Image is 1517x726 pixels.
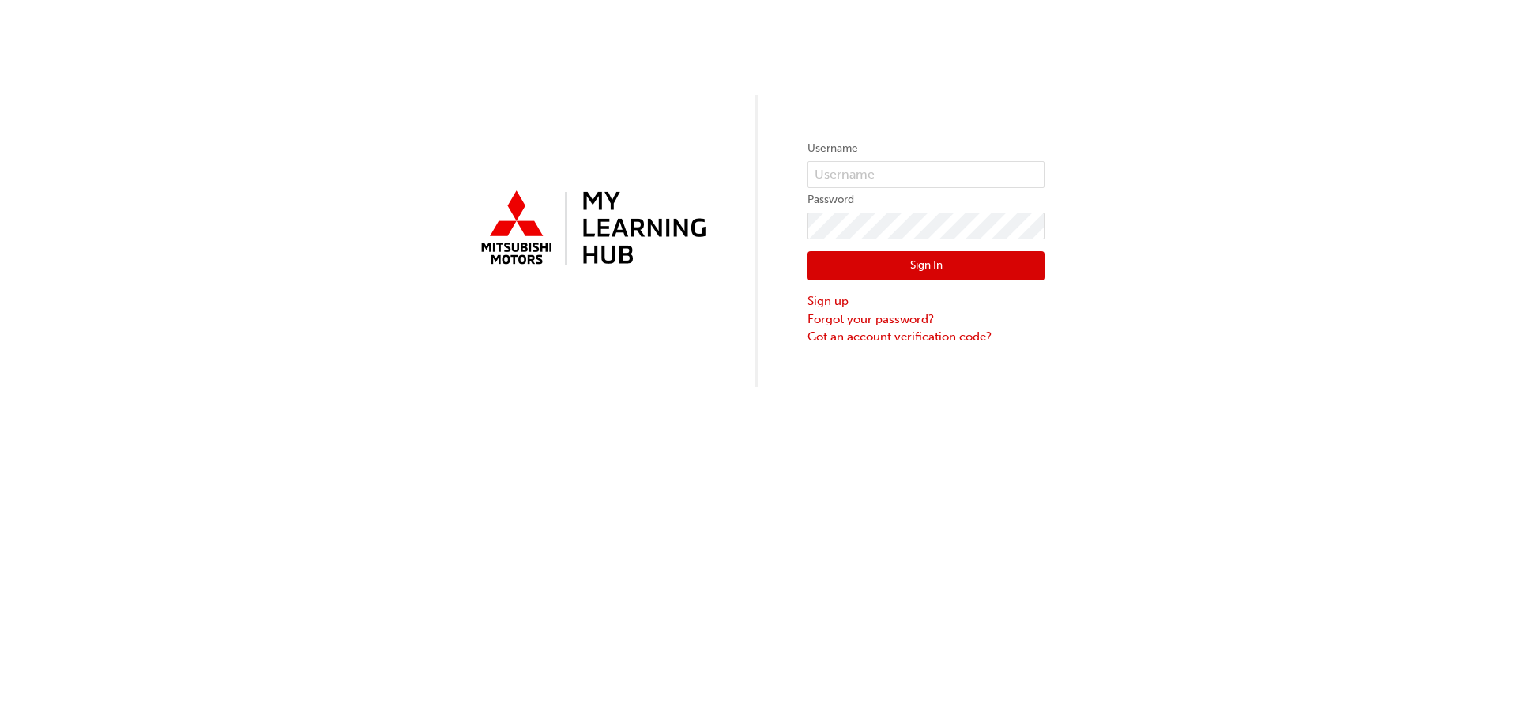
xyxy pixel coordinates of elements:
img: mmal [472,184,710,274]
label: Username [807,139,1045,158]
input: Username [807,161,1045,188]
a: Sign up [807,292,1045,310]
button: Sign In [807,251,1045,281]
label: Password [807,190,1045,209]
a: Got an account verification code? [807,328,1045,346]
a: Forgot your password? [807,310,1045,329]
